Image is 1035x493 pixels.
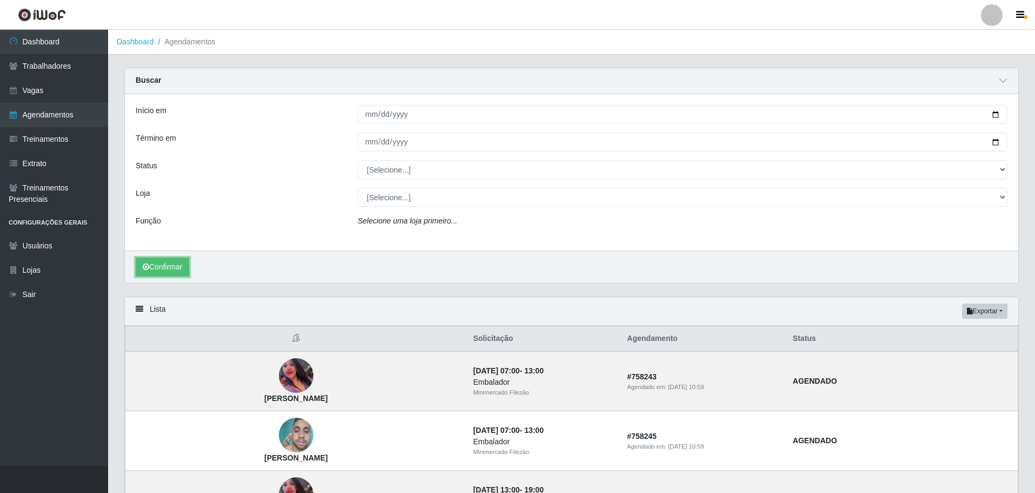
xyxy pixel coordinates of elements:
[524,366,544,375] time: 13:00
[786,326,1018,352] th: Status
[524,426,544,435] time: 13:00
[473,388,614,397] div: Minimercado Filezão
[473,448,614,457] div: Minimercado Filezão
[627,383,780,392] div: Agendado em:
[793,436,837,445] strong: AGENDADO
[466,326,620,352] th: Solicitação
[473,366,519,375] time: [DATE] 07:00
[627,372,657,381] strong: # 758243
[668,443,704,450] time: [DATE] 10:59
[358,105,1007,124] input: 00/00/0000
[793,377,837,385] strong: AGENDADO
[668,384,704,390] time: [DATE] 10:59
[136,133,176,144] label: Término em
[279,412,313,458] img: Walber Barbosa Sousa
[473,366,543,375] strong: -
[18,8,66,22] img: CoreUI Logo
[264,394,328,403] strong: [PERSON_NAME]
[136,258,189,277] button: Confirmar
[264,453,328,462] strong: [PERSON_NAME]
[136,105,166,116] label: Início em
[117,37,154,46] a: Dashboard
[627,432,657,441] strong: # 758245
[136,215,161,227] label: Função
[473,436,614,448] div: Embalador
[473,377,614,388] div: Embalador
[125,297,1018,326] div: Lista
[154,36,216,48] li: Agendamentos
[108,30,1035,55] nav: breadcrumb
[358,216,457,225] i: Selecione uma loja primeiro...
[620,326,786,352] th: Agendamento
[136,188,150,199] label: Loja
[473,426,543,435] strong: -
[136,76,161,84] strong: Buscar
[627,442,780,451] div: Agendado em:
[962,304,1007,319] button: Exportar
[279,358,313,393] img: Ivaneide Pereira Lima
[473,426,519,435] time: [DATE] 07:00
[136,160,157,172] label: Status
[358,133,1007,152] input: 00/00/0000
